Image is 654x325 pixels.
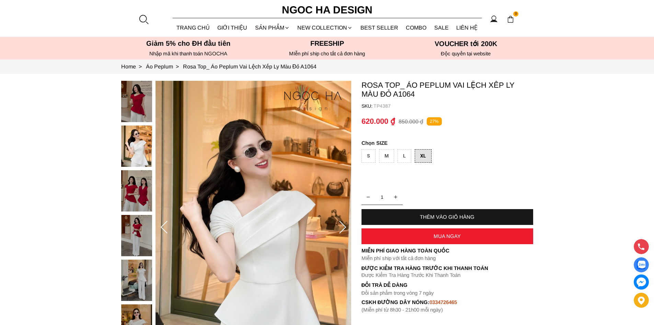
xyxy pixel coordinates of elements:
[251,19,294,37] div: SẢN PHẨM
[362,248,449,253] font: Miễn phí giao hàng toàn quốc
[362,290,434,296] font: Đổi sản phẩm trong vòng 7 ngày
[362,117,395,126] p: 620.000 ₫
[146,64,183,69] a: Link to Áo Peplum
[398,149,411,163] div: L
[362,103,374,109] h6: SKU:
[429,299,457,305] font: 0334726465
[173,19,214,37] a: TRANG CHỦ
[146,40,230,47] font: Giảm 5% cho ĐH đầu tiên
[276,2,379,18] a: Ngoc Ha Design
[379,149,394,163] div: M
[121,81,152,122] img: Rosa Top_ Áo Peplum Vai Lệch Xếp Ly Màu Đỏ A1064_mini_0
[399,118,423,125] p: 850.000 ₫
[362,255,436,261] font: Miễn phí ship với tất cả đơn hàng
[183,64,317,69] a: Link to Rosa Top_ Áo Peplum Vai Lệch Xếp Ly Màu Đỏ A1064
[362,233,533,239] div: MUA NGAY
[173,64,182,69] span: >
[121,126,152,167] img: Rosa Top_ Áo Peplum Vai Lệch Xếp Ly Màu Đỏ A1064_mini_1
[149,51,227,56] font: Nhập mã khi thanh toán NGOCHA
[452,19,482,37] a: LIÊN HỆ
[136,64,145,69] span: >
[431,19,453,37] a: SALE
[507,15,514,23] img: img-CART-ICON-ksit0nf1
[399,51,533,57] h6: Độc quyền tại website
[310,40,344,47] font: Freeship
[362,190,403,204] input: Quantity input
[362,307,443,313] font: (Miễn phí từ 8h30 - 21h00 mỗi ngày)
[362,282,533,288] h6: Đổi trả dễ dàng
[294,19,357,37] a: NEW COLLECTION
[362,299,430,305] font: cskh đường dây nóng:
[362,214,533,220] div: THÊM VÀO GIỎ HÀNG
[634,274,649,290] a: messenger
[362,265,533,271] p: Được Kiểm Tra Hàng Trước Khi Thanh Toán
[513,11,519,17] span: 0
[399,40,533,48] h5: VOUCHER tới 200K
[427,117,442,126] p: 27%
[214,19,251,37] a: GIỚI THIỆU
[362,140,533,146] p: SIZE
[121,260,152,301] img: Rosa Top_ Áo Peplum Vai Lệch Xếp Ly Màu Đỏ A1064_mini_4
[260,51,394,57] h6: MIễn phí ship cho tất cả đơn hàng
[402,19,431,37] a: Combo
[121,170,152,212] img: Rosa Top_ Áo Peplum Vai Lệch Xếp Ly Màu Đỏ A1064_mini_2
[121,64,146,69] a: Link to Home
[374,103,533,109] p: TP4387
[637,261,645,269] img: Display image
[362,81,533,99] p: Rosa Top_ Áo Peplum Vai Lệch Xếp Ly Màu Đỏ A1064
[634,257,649,272] a: Display image
[357,19,402,37] a: BEST SELLER
[121,215,152,256] img: Rosa Top_ Áo Peplum Vai Lệch Xếp Ly Màu Đỏ A1064_mini_3
[415,149,432,163] div: XL
[362,149,376,163] div: S
[362,272,533,278] p: Được Kiểm Tra Hàng Trước Khi Thanh Toán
